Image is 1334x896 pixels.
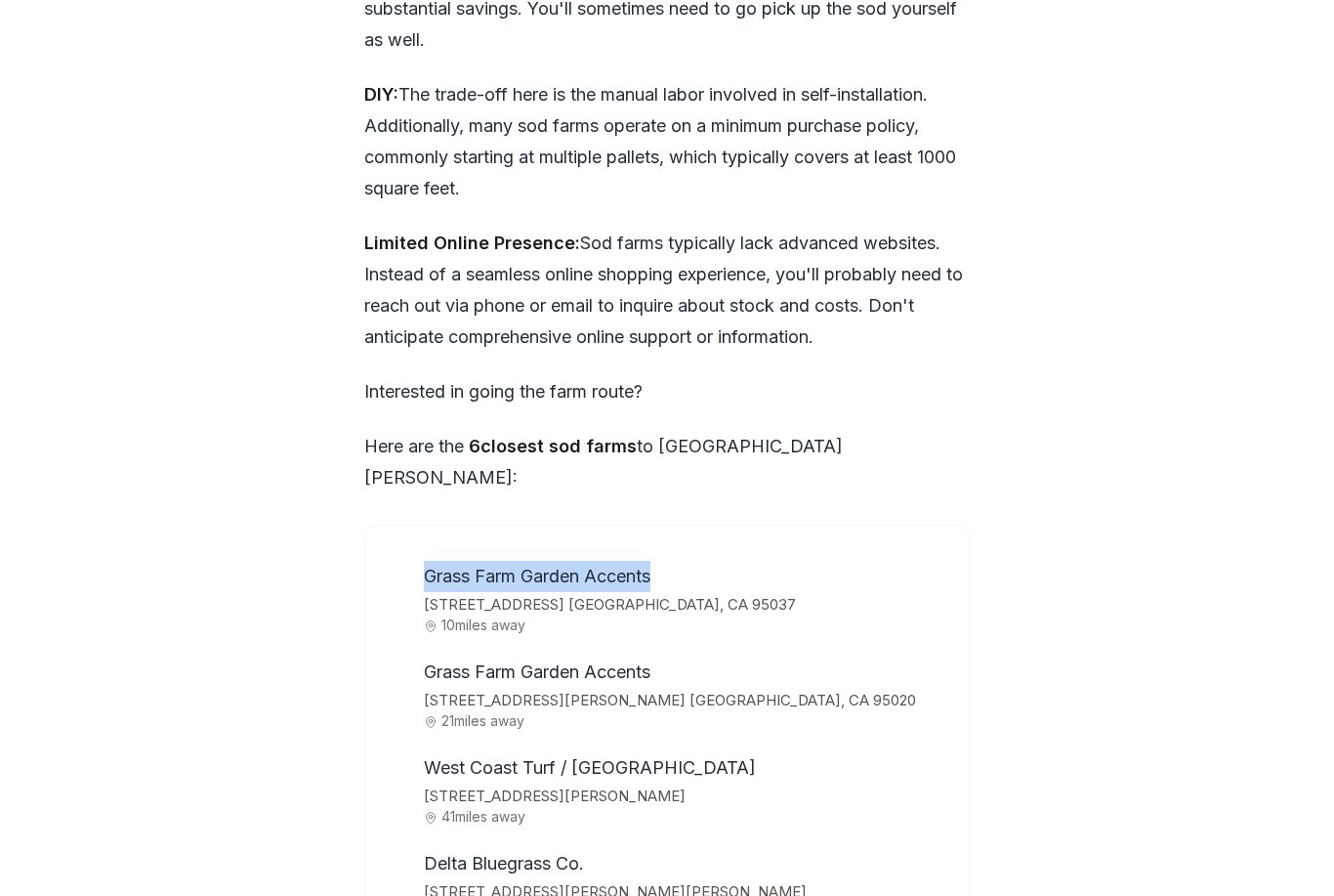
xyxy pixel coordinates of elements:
span: [STREET_ADDRESS][PERSON_NAME] [424,785,945,811]
span: 41 miles away [424,810,945,825]
p: Sod farms typically lack advanced websites. Instead of a seamless online shopping experience, you... [364,229,970,354]
strong: 6 closest sod farms [469,437,637,457]
p: Interested in going the farm route? [364,377,970,408]
span: 21 miles away [424,714,945,729]
span: [STREET_ADDRESS] [GEOGRAPHIC_DATA], CA 95037 [424,593,945,619]
span: Grass Farm Garden Accents [424,662,650,683]
span: Delta Bluegrass Co. [424,854,584,875]
strong: Limited Online Presence: [364,234,580,254]
span: Grass Farm Garden Accents [424,567,650,587]
span: 10 miles away [424,619,945,633]
strong: DIY: [364,85,398,106]
p: The trade-off here is the manual labor involved in self-installation. Additionally, many sod farm... [364,80,970,205]
span: [STREET_ADDRESS][PERSON_NAME] [GEOGRAPHIC_DATA], CA 95020 [424,689,945,715]
span: West Coast Turf / [GEOGRAPHIC_DATA] [424,758,756,779]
